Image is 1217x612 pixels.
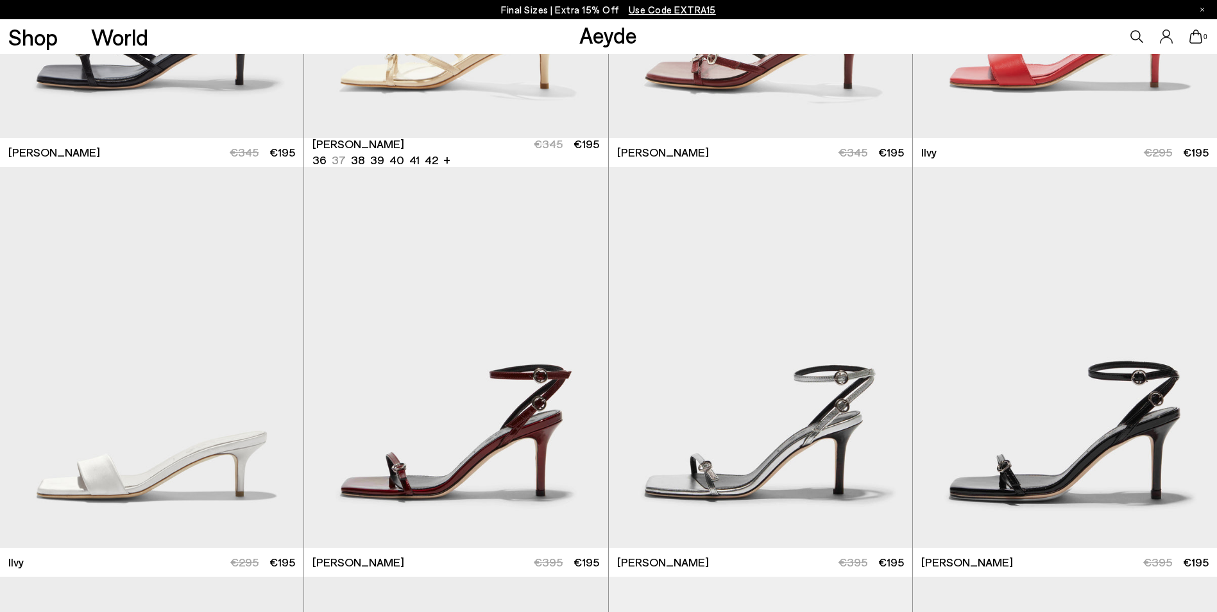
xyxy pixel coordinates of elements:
span: €345 [838,145,867,159]
span: [PERSON_NAME] [312,554,404,570]
span: [PERSON_NAME] [312,136,404,152]
span: €195 [574,555,599,569]
span: €195 [878,555,904,569]
span: €195 [878,145,904,159]
a: [PERSON_NAME] €395 €195 [609,548,912,577]
img: Hallie Leather Stiletto Sandals [304,167,608,548]
li: 40 [389,152,404,168]
a: Shop [8,26,58,48]
span: €345 [534,137,563,151]
a: Ilvy €295 €195 [913,138,1217,167]
ul: variant [312,152,434,168]
li: 39 [370,152,384,168]
span: Ilvy [921,144,937,160]
li: 36 [312,152,327,168]
span: €195 [1183,145,1209,159]
span: €195 [1183,555,1209,569]
span: 0 [1202,33,1209,40]
a: Aeyde [579,21,637,48]
span: [PERSON_NAME] [617,144,709,160]
span: [PERSON_NAME] [921,554,1013,570]
span: €395 [534,555,563,569]
span: [PERSON_NAME] [8,144,100,160]
span: Navigate to /collections/ss25-final-sizes [629,4,716,15]
span: €195 [269,145,295,159]
li: + [443,151,450,168]
a: World [91,26,148,48]
p: Final Sizes | Extra 15% Off [501,2,716,18]
img: Hallie Leather Stiletto Sandals [609,167,912,548]
img: Hallie Leather Stiletto Sandals [913,167,1217,548]
li: 42 [425,152,438,168]
span: €345 [230,145,259,159]
span: [PERSON_NAME] [617,554,709,570]
span: €195 [269,555,295,569]
a: [PERSON_NAME] 36 37 38 39 40 41 42 + €345 €195 [304,138,608,167]
a: [PERSON_NAME] €345 €195 [609,138,912,167]
li: 41 [409,152,420,168]
span: €295 [230,555,259,569]
span: €395 [1143,555,1172,569]
span: Ilvy [8,554,24,570]
a: [PERSON_NAME] €395 €195 [913,548,1217,577]
span: €195 [574,137,599,151]
li: 38 [351,152,365,168]
span: €295 [1144,145,1172,159]
span: €395 [838,555,867,569]
a: 0 [1189,30,1202,44]
a: [PERSON_NAME] €395 €195 [304,548,608,577]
